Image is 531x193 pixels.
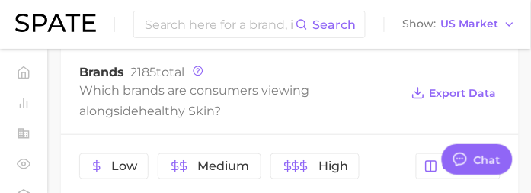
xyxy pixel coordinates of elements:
span: 2185 [130,65,156,79]
span: Low [111,160,137,172]
span: High [318,160,348,172]
button: ShowUS Market [399,14,520,34]
button: Export Data [408,82,501,104]
span: Medium [198,160,250,172]
button: Columns [416,153,501,179]
img: SPATE [15,14,96,32]
span: healthy skin [139,104,214,118]
div: Which brands are consumers viewing alongside ? [79,80,400,121]
span: Brands [79,65,124,79]
span: Search [312,18,356,32]
span: Export Data [430,87,497,100]
span: Show [403,20,437,28]
span: US Market [441,20,499,28]
input: Search here for a brand, industry, or ingredient [143,11,296,37]
span: total [130,65,184,79]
